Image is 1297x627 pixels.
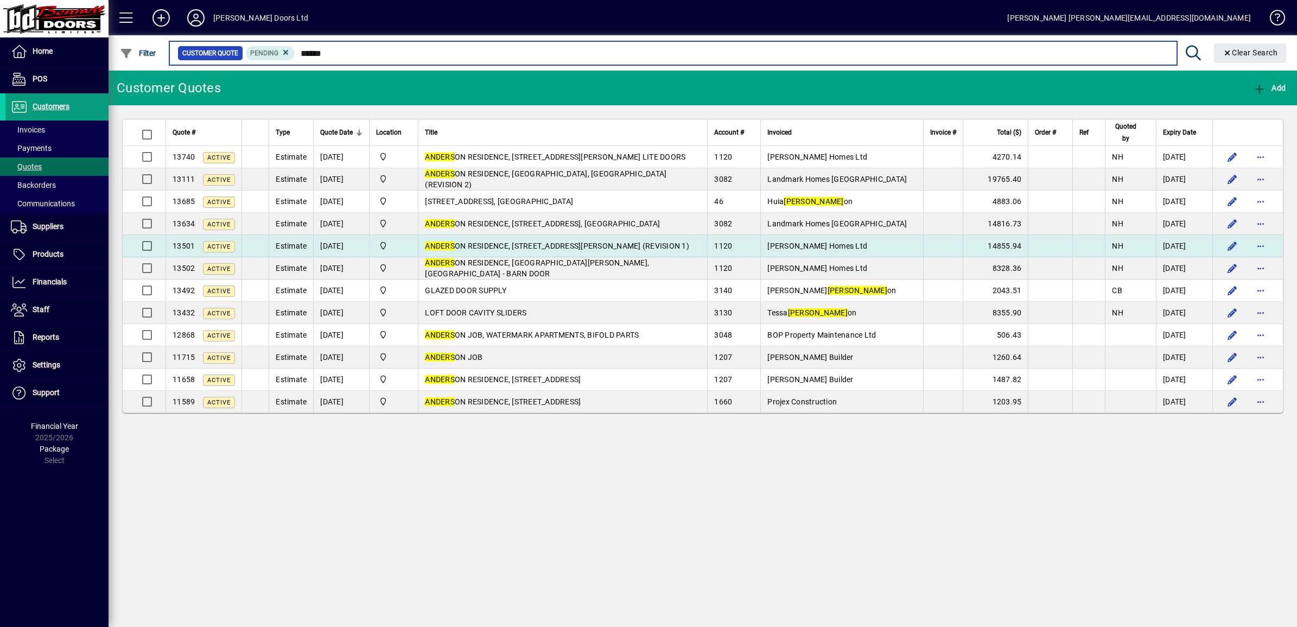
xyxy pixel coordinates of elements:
td: [DATE] [1156,391,1212,413]
button: More options [1252,259,1269,277]
td: [DATE] [313,302,369,324]
a: Knowledge Base [1262,2,1283,37]
span: Customers [33,102,69,111]
span: Active [207,310,231,317]
button: Edit [1224,371,1241,388]
a: Products [5,241,109,268]
td: [DATE] [1156,213,1212,235]
span: Bennett Doors Ltd [376,373,411,385]
td: 14855.94 [963,235,1028,257]
span: 13432 [173,308,195,317]
span: Settings [33,360,60,369]
span: ON RESIDENCE, [STREET_ADDRESS] [425,397,581,406]
button: Edit [1224,393,1241,410]
span: Bennett Doors Ltd [376,218,411,230]
span: Bennett Doors Ltd [376,262,411,274]
span: ON RESIDENCE, [GEOGRAPHIC_DATA], [GEOGRAPHIC_DATA] (REVISION 2) [425,169,666,189]
a: Staff [5,296,109,324]
span: Ref [1079,126,1089,138]
button: Profile [179,8,213,28]
span: 1120 [714,153,732,161]
span: Financial Year [31,422,78,430]
button: Edit [1224,237,1241,255]
span: Account # [714,126,744,138]
td: 19765.40 [963,168,1028,191]
span: Suppliers [33,222,63,231]
button: More options [1252,237,1269,255]
button: Add [1250,78,1288,98]
span: 13634 [173,219,195,228]
span: Invoices [11,125,45,134]
a: Backorders [5,176,109,194]
span: 3048 [714,331,732,339]
span: Support [33,388,60,397]
span: NH [1112,308,1123,317]
button: More options [1252,371,1269,388]
mat-chip: Pending Status: Pending [246,46,295,60]
a: Financials [5,269,109,296]
button: Edit [1224,215,1241,232]
span: [PERSON_NAME] Homes Ltd [767,153,867,161]
div: Ref [1079,126,1098,138]
span: Home [33,47,53,55]
span: Total ($) [997,126,1021,138]
em: [PERSON_NAME] [784,197,843,206]
button: Edit [1224,304,1241,321]
td: [DATE] [313,324,369,346]
button: Filter [117,43,159,63]
button: More options [1252,393,1269,410]
span: 1207 [714,353,732,362]
button: Edit [1224,282,1241,299]
td: 4270.14 [963,146,1028,168]
td: [DATE] [313,280,369,302]
span: Quote # [173,126,195,138]
button: Edit [1224,259,1241,277]
span: Bennett Doors Ltd [376,173,411,185]
td: 1203.95 [963,391,1028,413]
button: Edit [1224,349,1241,366]
span: Active [207,354,231,362]
span: [PERSON_NAME] Builder [767,353,853,362]
div: Account # [714,126,754,138]
div: Title [425,126,701,138]
span: 3082 [714,219,732,228]
span: Bennett Doors Ltd [376,307,411,319]
td: [DATE] [1156,146,1212,168]
td: [DATE] [313,213,369,235]
span: Filter [120,49,156,58]
a: Home [5,38,109,65]
button: More options [1252,148,1269,166]
span: Quotes [11,162,42,171]
span: Customer Quote [182,48,238,59]
span: Estimate [276,175,307,183]
span: Landmark Homes [GEOGRAPHIC_DATA] [767,175,907,183]
button: More options [1252,349,1269,366]
span: Bennett Doors Ltd [376,284,411,296]
button: Edit [1224,170,1241,188]
span: GLAZED DOOR SUPPLY [425,286,506,295]
span: Estimate [276,219,307,228]
span: 11658 [173,375,195,384]
span: Huia on [767,197,853,206]
span: Active [207,221,231,228]
span: Estimate [276,197,307,206]
div: Customer Quotes [117,79,221,97]
span: 13502 [173,264,195,273]
a: Communications [5,194,109,213]
em: [PERSON_NAME] [788,308,848,317]
td: 8355.90 [963,302,1028,324]
span: Tessa on [767,308,856,317]
span: ON RESIDENCE, [STREET_ADDRESS], [GEOGRAPHIC_DATA] [425,219,660,228]
a: Reports [5,324,109,351]
td: [DATE] [313,346,369,369]
span: Bennett Doors Ltd [376,396,411,408]
td: [DATE] [1156,191,1212,213]
em: ANDERS [425,258,455,267]
td: 1487.82 [963,369,1028,391]
span: Bennett Doors Ltd [376,195,411,207]
span: Estimate [276,331,307,339]
td: 14816.73 [963,213,1028,235]
span: Bennett Doors Ltd [376,329,411,341]
span: 1207 [714,375,732,384]
span: Financials [33,277,67,286]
